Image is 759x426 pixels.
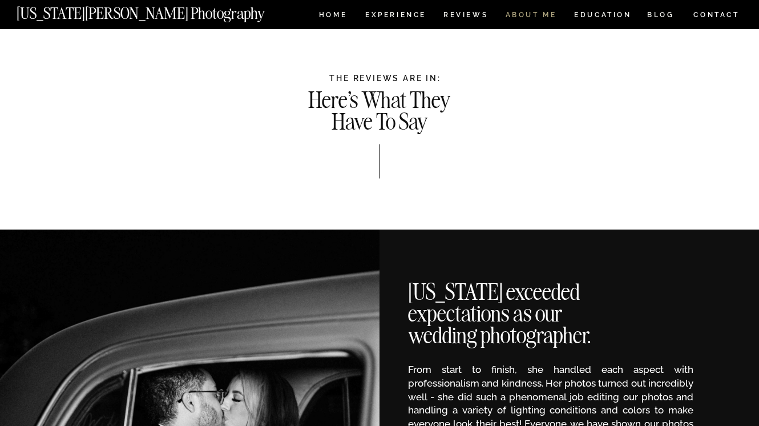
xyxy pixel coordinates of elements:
[49,74,721,83] h1: THE REVIEWS ARE IN:
[305,90,454,130] h1: Here's What They Have To Say
[365,11,425,21] a: Experience
[408,282,623,337] h2: [US_STATE] exceeded expectations as our wedding photographer.
[693,9,740,21] a: CONTACT
[443,11,486,21] a: REVIEWS
[647,11,675,21] a: BLOG
[317,11,349,21] a: HOME
[505,11,557,21] a: ABOUT ME
[573,11,633,21] a: EDUCATION
[17,6,303,15] a: [US_STATE][PERSON_NAME] Photography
